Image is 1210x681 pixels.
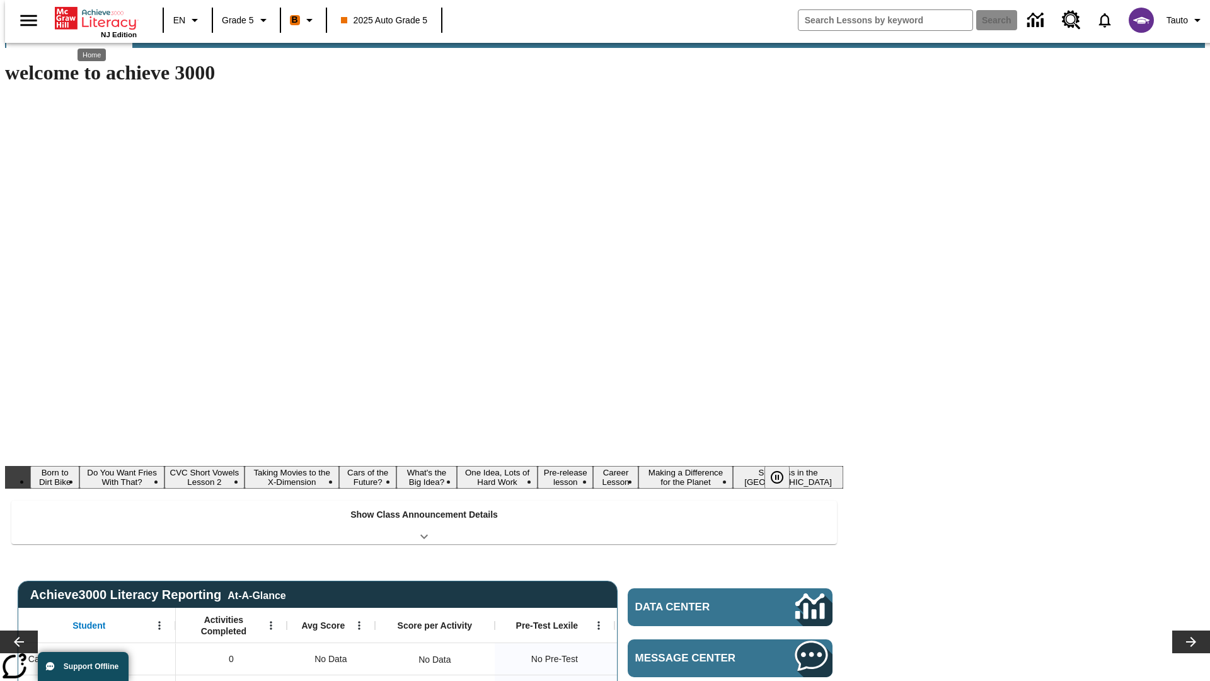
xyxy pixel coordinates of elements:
button: Language: EN, Select a language [168,9,208,32]
button: Slide 3 CVC Short Vowels Lesson 2 [164,466,245,489]
div: At-A-Glance [228,588,285,602]
a: Data Center [628,588,833,626]
span: EN [173,14,185,27]
p: Show Class Announcement Details [350,508,498,521]
button: Slide 1 Born to Dirt Bike [30,466,79,489]
span: Avg Score [301,620,345,631]
button: Slide 10 Making a Difference for the Planet [638,466,733,489]
h1: welcome to achieve 3000 [5,61,843,84]
span: Data Center [635,601,753,614]
button: Open Menu [589,616,608,635]
div: 0, Cat, Sautoen [176,643,287,675]
button: Lesson carousel, Next [1172,631,1210,653]
span: No Data [308,646,353,672]
span: B [292,12,298,28]
span: No Pre-Test, Cat, Sautoen [531,653,578,666]
span: NJ Edition [101,31,137,38]
button: Open Menu [150,616,169,635]
div: No Data, Cat, Sautoen [412,647,457,672]
button: Slide 4 Taking Movies to the X-Dimension [245,466,340,489]
button: Profile/Settings [1161,9,1210,32]
button: Pause [764,466,790,489]
button: Slide 8 Pre-release lesson [538,466,593,489]
div: Pause [764,466,802,489]
span: Activities Completed [182,614,265,637]
span: Tauto [1167,14,1188,27]
button: Slide 9 Career Lesson [593,466,638,489]
a: Notifications [1088,4,1121,37]
span: Support Offline [64,662,118,671]
a: Home [55,6,137,31]
span: Pre-Test Lexile [516,620,579,631]
div: Show Class Announcement Details [11,501,837,544]
button: Open side menu [10,2,47,39]
input: search field [798,10,972,30]
span: Student [72,620,105,631]
button: Slide 6 What's the Big Idea? [396,466,457,489]
span: 2025 Auto Grade 5 [341,14,428,27]
span: 0 [229,653,234,666]
button: Slide 2 Do You Want Fries With That? [79,466,164,489]
div: Home [55,4,137,38]
button: Slide 5 Cars of the Future? [339,466,396,489]
button: Open Menu [262,616,280,635]
button: Slide 7 One Idea, Lots of Hard Work [457,466,538,489]
button: Select a new avatar [1121,4,1161,37]
button: Open Menu [350,616,369,635]
body: Maximum 600 characters Press Escape to exit toolbar Press Alt + F10 to reach toolbar [5,10,184,21]
button: Support Offline [38,652,129,681]
span: Grade 5 [222,14,254,27]
a: Resource Center, Will open in new tab [1054,3,1088,37]
button: Boost Class color is orange. Change class color [285,9,322,32]
div: Home [78,49,106,61]
div: No Data, Cat, Sautoen [287,643,375,675]
a: Message Center [628,639,833,677]
span: Score per Activity [398,620,473,631]
img: avatar image [1129,8,1154,33]
p: Auto class announcement [DATE] 03:54:05 [5,10,184,21]
a: Data Center [1020,3,1054,38]
button: Slide 11 Sleepless in the Animal Kingdom [733,466,843,489]
button: Grade: Grade 5, Select a grade [217,9,276,32]
span: Achieve3000 Literacy Reporting [30,588,286,602]
span: Message Center [635,652,758,665]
